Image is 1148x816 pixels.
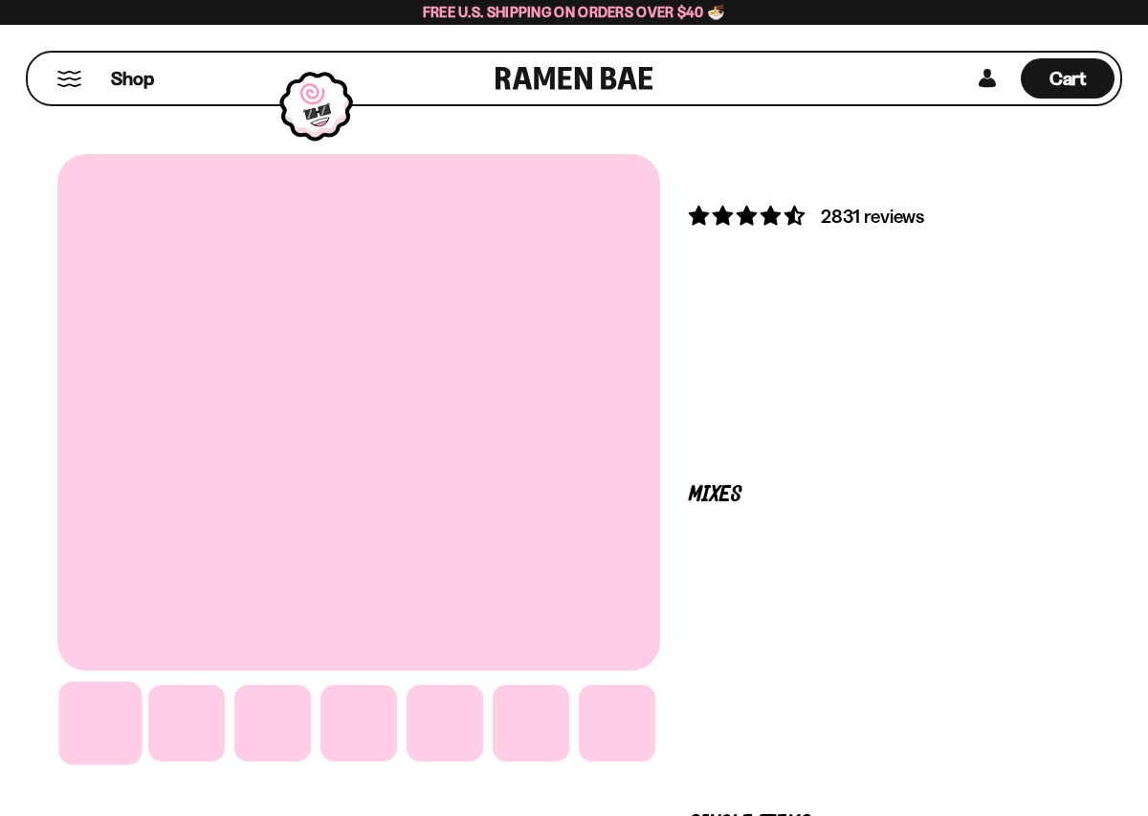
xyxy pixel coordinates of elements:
p: Mixes [689,486,1062,504]
span: Cart [1049,67,1087,90]
a: Shop [111,58,154,99]
button: Mobile Menu Trigger [56,71,82,87]
div: Cart [1021,53,1115,104]
span: 2831 reviews [821,205,924,228]
span: 4.68 stars [689,204,808,228]
span: Shop [111,66,154,92]
span: Free U.S. Shipping on Orders over $40 🍜 [423,3,726,21]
